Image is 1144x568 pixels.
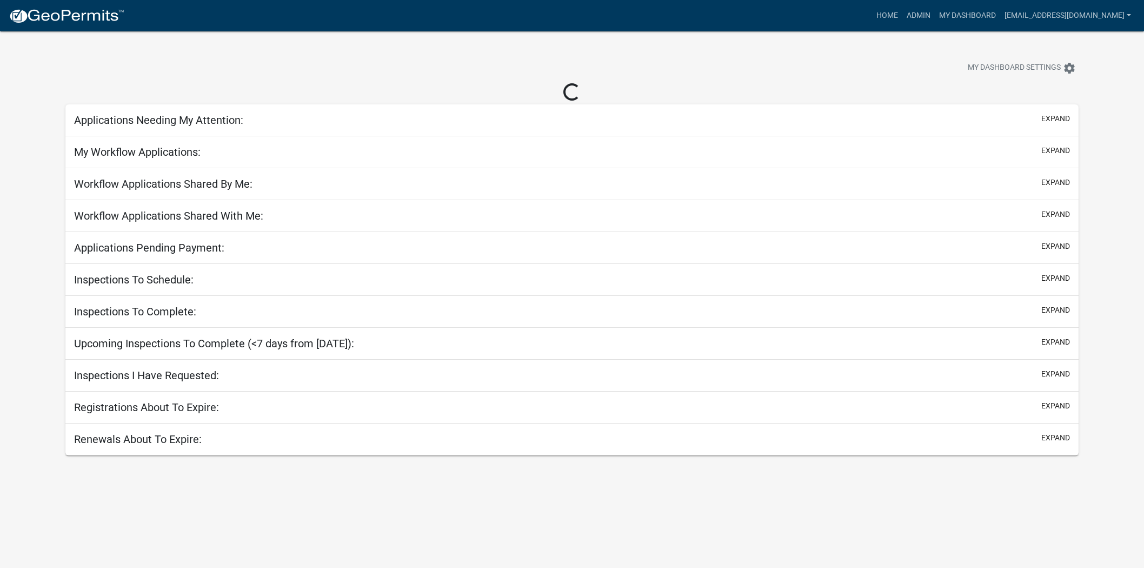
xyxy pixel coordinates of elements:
[74,433,202,446] h5: Renewals About To Expire:
[902,5,935,26] a: Admin
[1041,368,1070,380] button: expand
[968,62,1061,75] span: My Dashboard Settings
[74,146,201,158] h5: My Workflow Applications:
[1041,209,1070,220] button: expand
[74,241,224,254] h5: Applications Pending Payment:
[1041,432,1070,444] button: expand
[935,5,1000,26] a: My Dashboard
[1041,177,1070,188] button: expand
[959,57,1085,78] button: My Dashboard Settingssettings
[1041,113,1070,124] button: expand
[74,177,252,190] h5: Workflow Applications Shared By Me:
[1041,305,1070,316] button: expand
[74,305,196,318] h5: Inspections To Complete:
[1041,336,1070,348] button: expand
[74,401,219,414] h5: Registrations About To Expire:
[74,369,219,382] h5: Inspections I Have Requested:
[1000,5,1135,26] a: [EMAIL_ADDRESS][DOMAIN_NAME]
[74,114,243,127] h5: Applications Needing My Attention:
[1041,273,1070,284] button: expand
[1041,400,1070,412] button: expand
[74,273,194,286] h5: Inspections To Schedule:
[1063,62,1076,75] i: settings
[872,5,902,26] a: Home
[74,337,354,350] h5: Upcoming Inspections To Complete (<7 days from [DATE]):
[1041,145,1070,156] button: expand
[1041,241,1070,252] button: expand
[74,209,263,222] h5: Workflow Applications Shared With Me:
